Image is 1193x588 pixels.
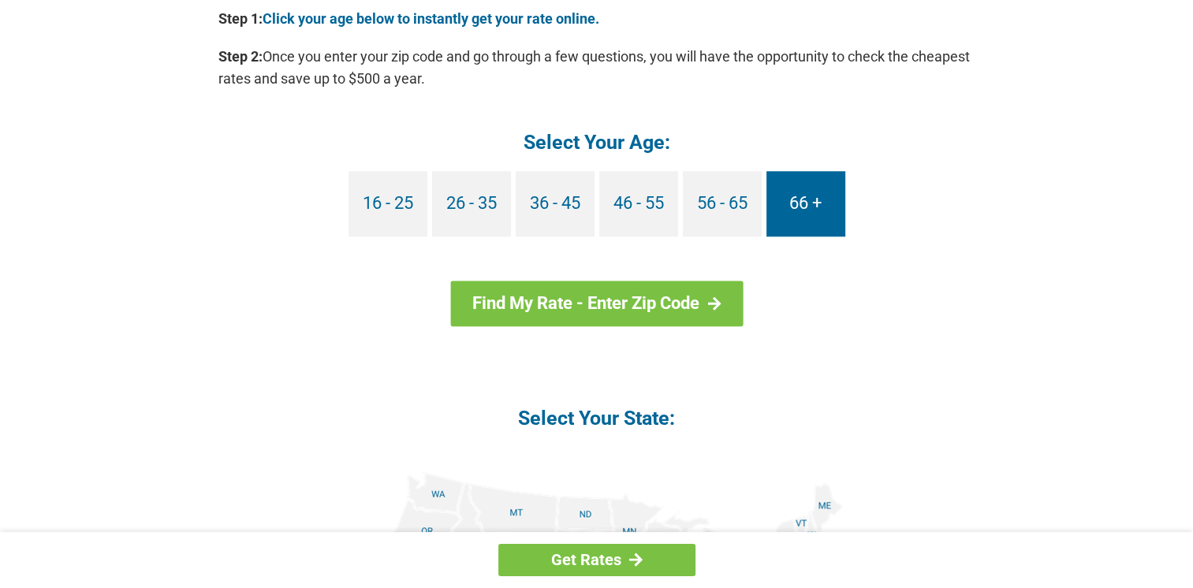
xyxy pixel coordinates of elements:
a: 26 - 35 [432,171,511,236]
b: Step 2: [218,48,263,65]
a: Get Rates [498,544,695,576]
h4: Select Your State: [218,405,975,431]
p: Once you enter your zip code and go through a few questions, you will have the opportunity to che... [218,46,975,90]
a: 36 - 45 [516,171,595,236]
a: Find My Rate - Enter Zip Code [450,281,743,326]
a: Click your age below to instantly get your rate online. [263,10,599,27]
a: 66 + [766,171,845,236]
a: 46 - 55 [599,171,678,236]
a: 16 - 25 [349,171,427,236]
a: 56 - 65 [683,171,762,236]
b: Step 1: [218,10,263,27]
h4: Select Your Age: [218,129,975,155]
